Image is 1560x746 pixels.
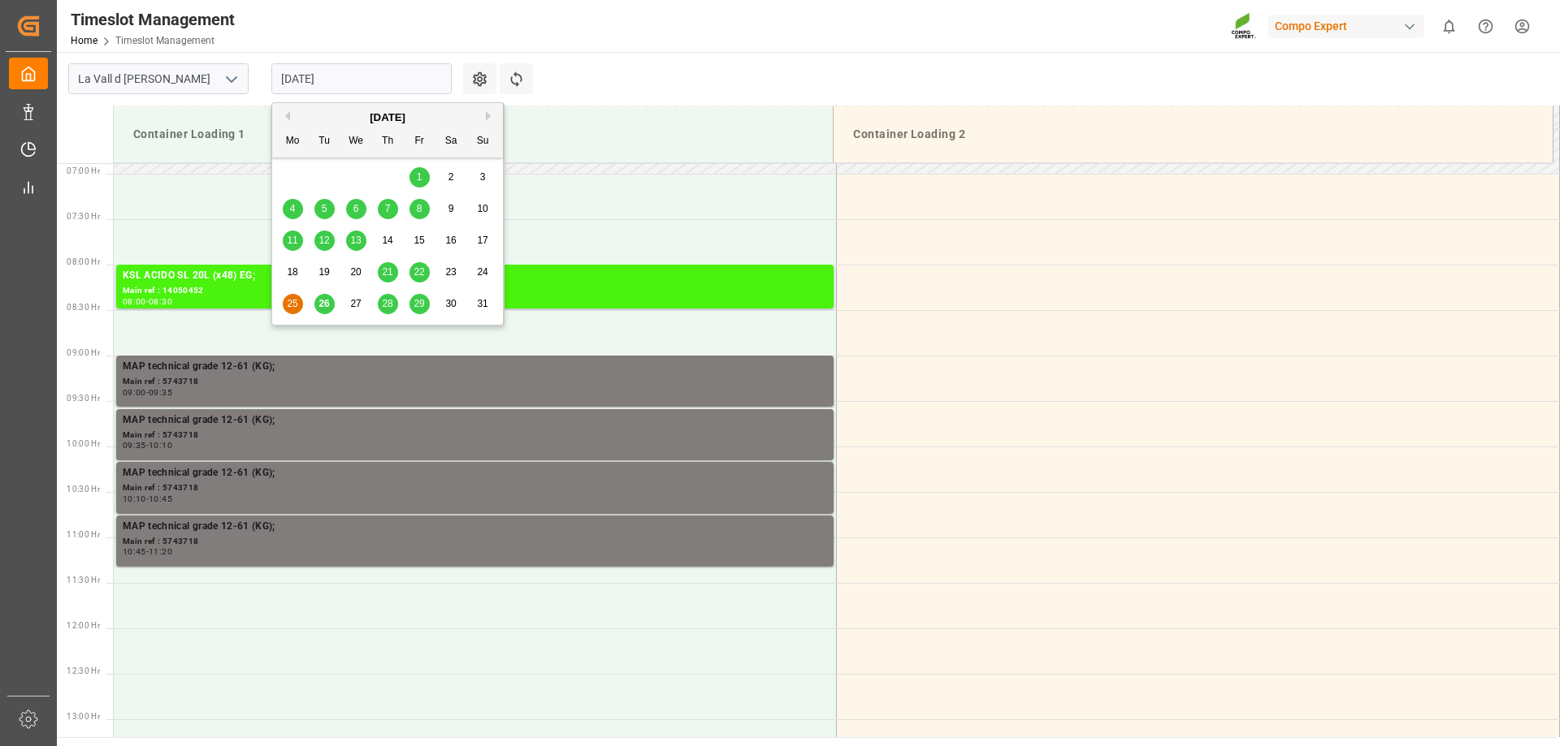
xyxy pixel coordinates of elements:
[314,231,335,251] div: Choose Tuesday, August 12th, 2025
[409,167,430,188] div: Choose Friday, August 1st, 2025
[287,266,297,278] span: 18
[283,231,303,251] div: Choose Monday, August 11th, 2025
[149,495,172,502] div: 10:45
[322,203,327,214] span: 5
[123,481,827,495] div: Main ref : 5743718
[280,111,290,121] button: Previous Month
[409,294,430,314] div: Choose Friday, August 29th, 2025
[346,262,366,282] div: Choose Wednesday, August 20th, 2025
[68,63,249,94] input: Type to search/select
[346,199,366,219] div: Choose Wednesday, August 6th, 2025
[441,167,461,188] div: Choose Saturday, August 2nd, 2025
[67,257,100,266] span: 08:00 Hr
[378,199,398,219] div: Choose Thursday, August 7th, 2025
[445,235,456,246] span: 16
[448,203,454,214] span: 9
[473,262,493,282] div: Choose Sunday, August 24th, 2025
[477,235,487,246] span: 17
[847,119,1540,149] div: Container Loading 2
[314,262,335,282] div: Choose Tuesday, August 19th, 2025
[283,262,303,282] div: Choose Monday, August 18th, 2025
[385,203,391,214] span: 7
[123,535,827,549] div: Main ref : 5743718
[477,298,487,309] span: 31
[409,199,430,219] div: Choose Friday, August 8th, 2025
[283,199,303,219] div: Choose Monday, August 4th, 2025
[318,298,329,309] span: 26
[67,439,100,448] span: 10:00 Hr
[146,548,149,555] div: -
[146,298,149,305] div: -
[127,119,820,149] div: Container Loading 1
[417,203,422,214] span: 8
[445,298,456,309] span: 30
[441,132,461,152] div: Sa
[382,298,392,309] span: 28
[480,171,486,183] span: 3
[272,110,503,126] div: [DATE]
[123,375,827,389] div: Main ref : 5743718
[314,199,335,219] div: Choose Tuesday, August 5th, 2025
[448,171,454,183] span: 2
[67,485,100,494] span: 10:30 Hr
[346,231,366,251] div: Choose Wednesday, August 13th, 2025
[445,266,456,278] span: 23
[473,294,493,314] div: Choose Sunday, August 31st, 2025
[71,7,235,32] div: Timeslot Management
[290,203,296,214] span: 4
[382,235,392,246] span: 14
[123,412,827,429] div: MAP technical grade 12-61 (KG);
[441,262,461,282] div: Choose Saturday, August 23rd, 2025
[378,262,398,282] div: Choose Thursday, August 21st, 2025
[149,548,172,555] div: 11:20
[123,268,827,284] div: KSL ACIDO SL 20L (x48) EG;
[473,199,493,219] div: Choose Sunday, August 10th, 2025
[123,389,146,396] div: 09:00
[314,132,335,152] div: Tu
[486,111,496,121] button: Next Month
[219,67,243,92] button: open menu
[473,231,493,251] div: Choose Sunday, August 17th, 2025
[123,298,146,305] div: 08:00
[146,389,149,396] div: -
[287,298,297,309] span: 25
[414,235,424,246] span: 15
[67,712,100,721] span: 13:00 Hr
[67,212,100,221] span: 07:30 Hr
[414,266,424,278] span: 22
[123,495,146,502] div: 10:10
[441,199,461,219] div: Choose Saturday, August 9th, 2025
[378,294,398,314] div: Choose Thursday, August 28th, 2025
[477,266,487,278] span: 24
[350,235,361,246] span: 13
[123,465,827,481] div: MAP technical grade 12-61 (KG);
[378,132,398,152] div: Th
[441,231,461,251] div: Choose Saturday, August 16th, 2025
[67,666,100,675] span: 12:30 Hr
[441,294,461,314] div: Choose Saturday, August 30th, 2025
[123,429,827,442] div: Main ref : 5743718
[1431,8,1467,45] button: show 0 new notifications
[409,262,430,282] div: Choose Friday, August 22nd, 2025
[473,167,493,188] div: Choose Sunday, August 3rd, 2025
[346,294,366,314] div: Choose Wednesday, August 27th, 2025
[318,266,329,278] span: 19
[123,548,146,555] div: 10:45
[149,442,172,449] div: 10:10
[409,132,430,152] div: Fr
[1268,15,1424,38] div: Compo Expert
[473,132,493,152] div: Su
[146,442,149,449] div: -
[1467,8,1504,45] button: Help Center
[1268,11,1431,41] button: Compo Expert
[318,235,329,246] span: 12
[378,231,398,251] div: Choose Thursday, August 14th, 2025
[314,294,335,314] div: Choose Tuesday, August 26th, 2025
[277,162,499,320] div: month 2025-08
[346,132,366,152] div: We
[67,394,100,403] span: 09:30 Hr
[283,294,303,314] div: Choose Monday, August 25th, 2025
[67,303,100,312] span: 08:30 Hr
[350,298,361,309] span: 27
[67,348,100,357] span: 09:00 Hr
